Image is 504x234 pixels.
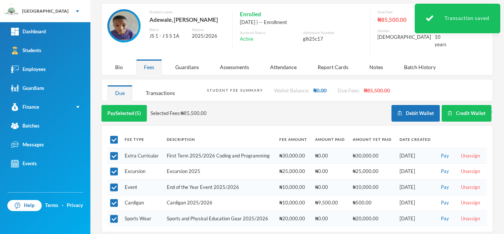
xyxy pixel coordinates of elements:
[11,122,39,130] div: Batches
[240,30,299,35] div: Account Status
[121,179,163,195] td: Event
[377,9,446,15] div: Due Fees
[276,195,311,211] td: ₦10,000.00
[311,131,349,148] th: Amount Paid
[101,105,147,122] button: PaySelected (5)
[22,8,69,14] div: [GEOGRAPHIC_DATA]
[11,28,46,35] div: Dashboard
[163,148,276,164] td: First Term 2025/2026 Coding and Programming
[11,84,44,92] div: Guardians
[121,211,163,226] td: Sports Wear
[439,167,451,176] button: Pay
[276,179,311,195] td: ₦10,000.00
[163,195,276,211] td: Cardigan 2025/2026
[303,35,362,43] div: glh25c17
[151,110,207,117] span: Selected Fees: ₦85,500.00
[439,183,451,191] button: Pay
[391,105,493,122] div: `
[240,35,253,43] span: Active
[311,211,349,226] td: ₦0.00
[11,47,41,54] div: Students
[349,179,396,195] td: ₦10,000.00
[415,4,500,33] div: Transaction saved
[459,215,482,223] button: Unassign
[192,27,224,33] div: Session
[107,85,132,101] div: Due
[459,183,482,191] button: Unassign
[149,9,225,15] div: Student name
[276,164,311,180] td: ₦25,000.00
[396,131,435,148] th: Date Created
[396,211,435,226] td: [DATE]
[311,148,349,164] td: ₦0.00
[163,131,276,148] th: Description
[62,202,63,209] div: ·
[163,179,276,195] td: End of the Year Event 2025/2026
[311,195,349,211] td: ₦9,500.00
[396,164,435,180] td: [DATE]
[391,105,440,122] button: Debit Wallet
[349,164,396,180] td: ₦25,000.00
[274,87,310,94] span: Wallet Balance:
[396,148,435,164] td: [DATE]
[262,59,304,75] div: Attendance
[149,15,225,24] div: Adewale, [PERSON_NAME]
[11,160,37,167] div: Events
[439,215,451,223] button: Pay
[168,59,207,75] div: Guardians
[11,65,46,73] div: Employees
[67,202,83,209] a: Privacy
[107,59,131,75] div: Bio
[377,28,431,34] div: Gender
[364,87,390,94] span: ₦85,500.00
[276,148,311,164] td: ₦30,000.00
[276,131,311,148] th: Fee Amount
[11,141,44,149] div: Messages
[349,131,396,148] th: Amount Yet Paid
[459,199,482,207] button: Unassign
[459,167,482,176] button: Unassign
[121,148,163,164] td: Extra Curricular
[396,195,435,211] td: [DATE]
[311,164,349,180] td: ₦0.00
[396,59,443,75] div: Batch History
[4,4,19,19] img: logo
[313,87,327,94] span: ₦0.00
[149,33,186,40] div: JS 1 - J S S 1A
[303,30,362,35] div: Admission Number
[192,33,224,40] div: 2025/2026
[7,200,42,211] a: Help
[11,103,39,111] div: Finance
[121,164,163,180] td: Excursion
[349,211,396,226] td: ₦20,000.00
[442,105,491,122] button: Credit Wallet
[362,59,391,75] div: Notes
[459,152,482,160] button: Unassign
[138,85,183,101] div: Transactions
[439,199,451,207] button: Pay
[136,59,162,75] div: Fees
[212,59,257,75] div: Assessments
[163,211,276,226] td: Sports and Physical Education Gear 2025/2026
[121,195,163,211] td: Cardigan
[310,59,356,75] div: Report Cards
[207,88,263,93] div: Student Fee Summary
[276,211,311,226] td: ₦20,000.00
[338,87,360,94] span: Due Fees:
[349,195,396,211] td: ₦500.00
[349,148,396,164] td: ₦30,000.00
[163,164,276,180] td: Excursion 2025
[149,27,186,33] div: Batch
[109,11,139,41] img: STUDENT
[240,9,261,19] span: Enrolled
[45,202,58,209] a: Terms
[377,34,431,41] div: [DEMOGRAPHIC_DATA]
[121,131,163,148] th: Fee Type
[240,19,362,26] div: [DATE] | -- Enrollment
[396,179,435,195] td: [DATE]
[435,34,446,48] div: 10 years
[439,152,451,160] button: Pay
[377,15,446,24] div: ₦85,500.00
[311,179,349,195] td: ₦0.00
